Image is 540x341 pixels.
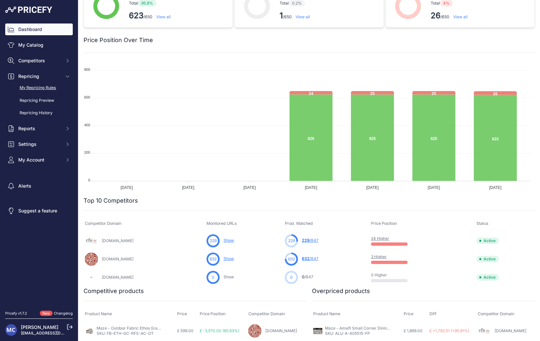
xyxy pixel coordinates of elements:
span: Competitor Domain [248,311,285,316]
a: Show [224,274,234,279]
a: [DOMAIN_NAME] [265,328,297,333]
span: Repricing [18,73,61,80]
a: Repricing Preview [5,95,73,106]
span: Monitored URLs [207,221,237,226]
a: Maze - Amalfi Small Corner Dining with Square Fire Pit Table - White [325,326,452,331]
p: /650 [431,10,493,21]
button: Repricing [5,70,73,82]
a: Changelog [54,311,73,316]
a: Suggest a feature [5,205,73,217]
a: 0/847 [302,274,313,279]
span: Price Position [200,311,225,316]
a: [PERSON_NAME] [21,324,58,330]
tspan: [DATE] [366,185,379,190]
p: SKU: ALU-A-405515-FP [325,331,390,336]
span: Competitors [18,57,61,64]
span: Prod. Matched [285,221,313,226]
span: 229 [288,238,295,244]
span: My Account [18,157,61,163]
p: SKU: FB-ETH-GC-RFS-AC-OT [97,331,162,336]
span: 229 [302,238,310,243]
a: 24 Higher [371,236,389,241]
a: Alerts [5,180,73,192]
a: Dashboard [5,23,73,35]
span: Active [476,274,499,281]
tspan: [DATE] [489,185,501,190]
a: 632/847 [302,256,318,261]
a: [EMAIL_ADDRESS][DOMAIN_NAME] [21,331,89,335]
a: Repricing History [5,107,73,119]
span: Status [476,221,488,226]
a: Show [224,256,234,261]
h2: Price Position Over Time [84,36,153,45]
a: Maze - Outdoor Fabric Ethos Grande Corner Sofa Set & Armchair with Round Coffee Table & 3 Footsto... [97,326,309,331]
span: Settings [18,141,61,147]
a: My Repricing Rules [5,82,73,94]
span: £ +1,792.51 (+95.91%) [429,328,469,333]
h2: Competitive products [84,287,144,296]
h2: Top 10 Competitors [84,196,138,205]
tspan: 600 [84,95,90,99]
strong: 623 [129,11,144,20]
a: View all [453,14,468,19]
a: 3 Higher [371,254,387,259]
span: Price [404,311,413,316]
a: View all [296,14,310,19]
span: Product Name [313,311,340,316]
tspan: [DATE] [305,185,317,190]
span: Product Name [85,311,112,316]
div: Pricefy v1.7.2 [5,311,27,316]
nav: Sidebar [5,23,73,303]
tspan: [DATE] [428,185,440,190]
tspan: [DATE] [120,185,133,190]
a: My Catalog [5,39,73,51]
p: /650 [129,10,194,21]
a: [DOMAIN_NAME] [102,256,133,261]
p: /650 [280,10,343,21]
strong: 1 [280,11,283,20]
p: 0 Higher [371,272,413,278]
button: My Account [5,154,73,166]
tspan: [DATE] [182,185,194,190]
span: £ 599.00 [177,328,193,333]
button: Settings [5,138,73,150]
button: Reports [5,123,73,134]
span: Active [476,238,499,244]
span: 0 [212,274,214,280]
a: [DOMAIN_NAME] [102,238,133,243]
tspan: [DATE] [243,185,256,190]
span: Competitor Domain [85,221,121,226]
a: [DOMAIN_NAME] [102,275,133,280]
span: £ 1,869.00 [404,328,423,333]
tspan: 400 [84,123,90,127]
img: Pricefy Logo [5,7,52,13]
span: 632 [210,256,217,262]
tspan: 800 [84,68,90,71]
span: Competitor Domain [478,311,514,316]
span: Diff [429,311,437,316]
tspan: 0 [88,178,90,182]
a: Show [224,238,234,243]
a: View all [156,14,171,19]
span: Price Position [371,221,397,226]
a: [DOMAIN_NAME] [495,328,526,333]
h2: Overpriced products [312,287,370,296]
strong: 26 [431,11,440,20]
span: Reports [18,125,61,132]
span: Active [476,256,499,262]
span: Price [177,311,187,316]
tspan: 200 [84,150,90,154]
span: New [40,311,53,316]
span: 0 [302,274,304,279]
span: 632 [302,256,310,261]
span: 0 [290,274,293,280]
button: Competitors [5,55,73,67]
span: 632 [288,256,295,262]
span: £ -3,570.00 (85.63%) [200,328,239,333]
a: 229/847 [302,238,318,243]
span: 229 [210,238,217,244]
